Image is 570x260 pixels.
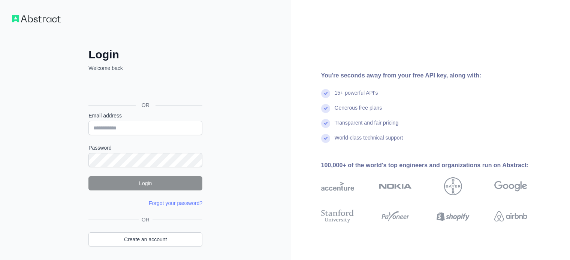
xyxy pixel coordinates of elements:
[88,176,202,190] button: Login
[321,177,354,195] img: accenture
[88,48,202,61] h2: Login
[335,119,399,134] div: Transparent and fair pricing
[149,200,202,206] a: Forgot your password?
[321,161,551,170] div: 100,000+ of the world's top engineers and organizations run on Abstract:
[321,208,354,224] img: stanford university
[88,144,202,152] label: Password
[335,134,403,149] div: World-class technical support
[321,134,330,143] img: check mark
[88,112,202,119] label: Email address
[85,80,205,97] iframe: Button na Mag-sign in gamit ang Google
[321,119,330,128] img: check mark
[379,208,412,224] img: payoneer
[494,177,527,195] img: google
[321,89,330,98] img: check mark
[335,89,378,104] div: 15+ powerful API's
[321,104,330,113] img: check mark
[321,71,551,80] div: You're seconds away from your free API key, along with:
[88,232,202,247] a: Create an account
[379,177,412,195] img: nokia
[444,177,462,195] img: bayer
[139,216,153,223] span: OR
[88,64,202,72] p: Welcome back
[12,15,61,22] img: Workflow
[136,101,156,109] span: OR
[335,104,382,119] div: Generous free plans
[494,208,527,224] img: airbnb
[437,208,470,224] img: shopify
